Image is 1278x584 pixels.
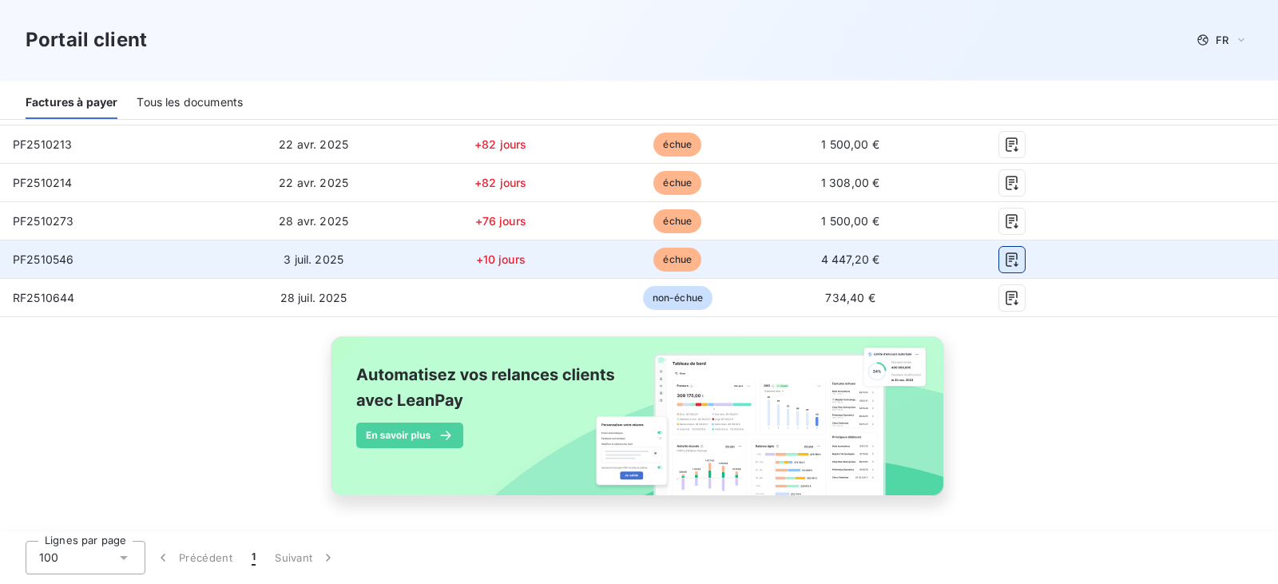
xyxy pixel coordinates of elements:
[252,550,256,566] span: 1
[137,86,243,120] div: Tous les documents
[821,214,879,228] span: 1 500,00 €
[474,137,526,151] span: +82 jours
[1216,34,1228,46] span: FR
[653,209,701,233] span: échue
[13,214,73,228] span: PF2510273
[13,137,72,151] span: PF2510213
[643,286,712,310] span: non-échue
[316,327,962,523] img: banner
[265,541,346,574] button: Suivant
[474,176,526,189] span: +82 jours
[13,291,74,304] span: RF2510644
[279,137,348,151] span: 22 avr. 2025
[653,171,701,195] span: échue
[653,133,701,157] span: échue
[26,26,147,54] h3: Portail client
[821,252,880,266] span: 4 447,20 €
[279,214,348,228] span: 28 avr. 2025
[145,541,242,574] button: Précédent
[821,137,879,151] span: 1 500,00 €
[13,252,73,266] span: PF2510546
[825,291,875,304] span: 734,40 €
[476,252,526,266] span: +10 jours
[280,291,347,304] span: 28 juil. 2025
[39,550,58,566] span: 100
[821,176,880,189] span: 1 308,00 €
[26,86,117,120] div: Factures à payer
[284,252,343,266] span: 3 juil. 2025
[13,176,72,189] span: PF2510214
[242,541,265,574] button: 1
[279,176,348,189] span: 22 avr. 2025
[653,248,701,272] span: échue
[475,214,526,228] span: +76 jours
